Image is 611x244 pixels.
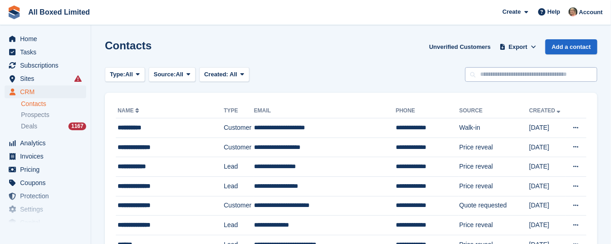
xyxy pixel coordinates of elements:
span: All [125,70,133,79]
td: [DATE] [529,118,566,138]
td: Quote requested [459,196,529,216]
button: Type: All [105,67,145,82]
h1: Contacts [105,39,152,52]
span: CRM [20,85,75,98]
span: Export [509,42,528,52]
span: Tasks [20,46,75,58]
span: Home [20,32,75,45]
span: Type: [110,70,125,79]
td: Customer [224,138,254,157]
td: Customer [224,118,254,138]
span: Analytics [20,137,75,149]
td: [DATE] [529,196,566,216]
a: menu [5,85,86,98]
a: Created [529,107,563,114]
a: Unverified Customers [425,39,494,54]
th: Source [459,104,529,118]
td: [DATE] [529,216,566,235]
td: Walk-in [459,118,529,138]
span: Sites [20,72,75,85]
span: Invoices [20,150,75,163]
td: Price reveal [459,138,529,157]
span: Subscriptions [20,59,75,72]
img: Sandie Mills [569,7,578,16]
img: stora-icon-8386f47178a22dfd0bd8f6a31ec36ba5ce8667c1dd55bd0f319d3a0aa187defe.svg [7,5,21,19]
span: Source: [154,70,176,79]
th: Type [224,104,254,118]
span: Created: [204,71,228,78]
span: Protection [20,190,75,202]
a: Contacts [21,100,86,108]
span: Coupons [20,176,75,189]
a: Name [118,107,141,114]
span: Capital [20,216,75,229]
button: Created: All [199,67,249,82]
td: Lead [224,216,254,235]
span: Prospects [21,111,49,119]
a: All Boxed Limited [25,5,93,20]
th: Phone [396,104,459,118]
a: menu [5,137,86,149]
a: Prospects [21,110,86,120]
a: Deals 1167 [21,122,86,131]
td: Customer [224,196,254,216]
td: Lead [224,176,254,196]
span: Deals [21,122,37,131]
button: Export [498,39,538,54]
td: Lead [224,157,254,177]
td: Price reveal [459,176,529,196]
span: All [230,71,238,78]
span: Help [548,7,560,16]
div: 1167 [68,122,86,130]
a: menu [5,59,86,72]
span: Create [502,7,521,16]
span: Account [579,8,603,17]
a: menu [5,176,86,189]
a: menu [5,190,86,202]
a: menu [5,216,86,229]
a: Add a contact [545,39,597,54]
span: Settings [20,203,75,216]
i: Smart entry sync failures have occurred [74,75,82,82]
span: Pricing [20,163,75,176]
a: menu [5,72,86,85]
a: menu [5,32,86,45]
td: [DATE] [529,176,566,196]
button: Source: All [149,67,196,82]
td: Price reveal [459,157,529,177]
th: Email [254,104,396,118]
a: menu [5,163,86,176]
a: menu [5,150,86,163]
a: menu [5,46,86,58]
td: Price reveal [459,216,529,235]
span: All [176,70,184,79]
td: [DATE] [529,138,566,157]
a: menu [5,203,86,216]
td: [DATE] [529,157,566,177]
